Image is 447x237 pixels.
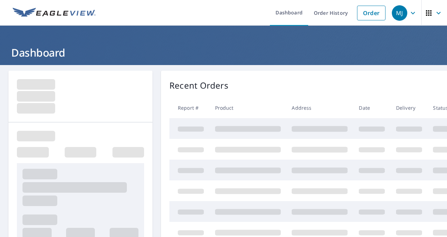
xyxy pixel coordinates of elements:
th: Report # [169,97,209,118]
th: Address [286,97,353,118]
th: Delivery [390,97,428,118]
a: Order [357,6,386,20]
th: Date [353,97,390,118]
div: MJ [392,5,407,21]
h1: Dashboard [8,45,439,60]
img: EV Logo [13,8,96,18]
p: Recent Orders [169,79,228,92]
th: Product [209,97,286,118]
